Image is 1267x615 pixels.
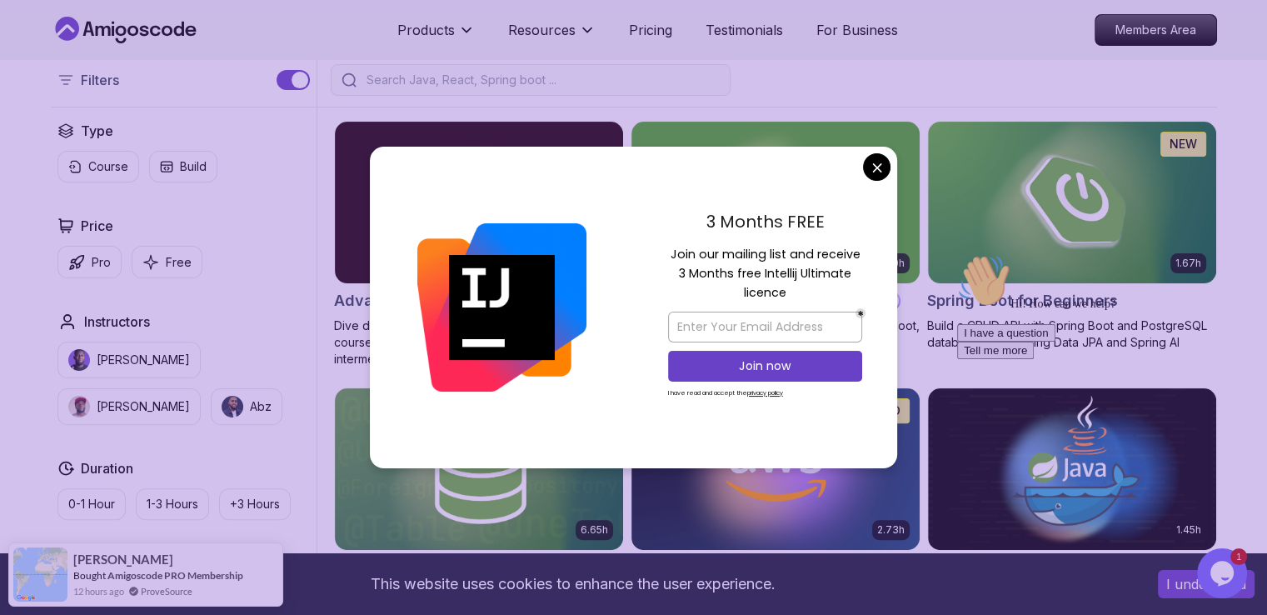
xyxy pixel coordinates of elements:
img: :wave: [7,7,60,60]
p: Free [166,254,192,271]
h2: Instructors [84,312,150,332]
button: Course [57,151,139,182]
a: For Business [816,20,898,40]
a: Members Area [1095,14,1217,46]
a: Advanced Spring Boot card5.18hAdvanced Spring BootProDive deep into Spring Boot with our advanced... [334,121,624,367]
button: instructor imgAbz [211,388,282,425]
button: Build [149,151,217,182]
span: Bought [73,569,106,582]
button: instructor img[PERSON_NAME] [57,388,201,425]
p: +3 Hours [230,496,280,512]
button: 1-3 Hours [136,488,209,520]
p: Build a CRUD API with Spring Boot and PostgreSQL database using Spring Data JPA and Spring AI [927,317,1217,351]
span: 12 hours ago [73,584,124,598]
h2: Type [81,121,113,141]
h2: Advanced Spring Boot [334,289,501,312]
button: instructor img[PERSON_NAME] [57,342,201,378]
p: Resources [508,20,576,40]
button: 0-1 Hour [57,488,126,520]
p: Members Area [1095,15,1216,45]
button: Tell me more [7,94,83,112]
p: Abz [250,398,272,415]
button: Free [132,246,202,278]
p: 2.73h [877,523,905,537]
a: Pricing [629,20,672,40]
p: NEW [1170,136,1197,152]
img: provesource social proof notification image [13,547,67,602]
p: [PERSON_NAME] [97,352,190,368]
p: [PERSON_NAME] [97,398,190,415]
h2: Spring Boot for Beginners [927,289,1118,312]
p: 1-3 Hours [147,496,198,512]
button: Products [397,20,475,53]
img: Building APIs with Spring Boot card [631,122,920,283]
p: Dive deep into Spring Boot with our advanced course, designed to take your skills from intermedia... [334,317,624,367]
button: I have a question [7,77,105,94]
span: [PERSON_NAME] [73,552,173,567]
iframe: chat widget [950,247,1250,540]
img: instructor img [68,349,90,371]
div: This website uses cookies to enhance the user experience. [12,566,1133,602]
h2: Duration [81,458,133,478]
img: Advanced Spring Boot card [335,122,623,283]
p: Course [88,158,128,175]
button: Pro [57,246,122,278]
a: Testimonials [706,20,783,40]
img: instructor img [222,396,243,417]
p: Filters [81,70,119,90]
a: Building APIs with Spring Boot card3.30hBuilding APIs with Spring BootProLearn to build robust, s... [631,121,920,367]
p: Build [180,158,207,175]
h2: Price [81,216,113,236]
a: Spring Boot for Beginners card1.67hNEWSpring Boot for BeginnersBuild a CRUD API with Spring Boot ... [927,121,1217,351]
button: +3 Hours [219,488,291,520]
img: Docker for Java Developers card [928,388,1216,550]
p: Products [397,20,455,40]
img: Spring Boot for Beginners card [928,122,1216,283]
img: Spring Data JPA card [335,388,623,550]
input: Search Java, React, Spring boot ... [363,72,720,88]
img: instructor img [68,396,90,417]
iframe: chat widget [1197,548,1250,598]
p: 0-1 Hour [68,496,115,512]
div: 👋Hi! How can we help?I have a questionTell me more [7,7,307,112]
p: 6.65h [581,523,608,537]
a: ProveSource [141,584,192,598]
a: Amigoscode PRO Membership [107,569,243,582]
p: Pro [92,254,111,271]
span: Hi! How can we help? [7,50,165,62]
button: Accept cookies [1158,570,1255,598]
img: AWS for Developers card [631,388,920,550]
button: Resources [508,20,596,53]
